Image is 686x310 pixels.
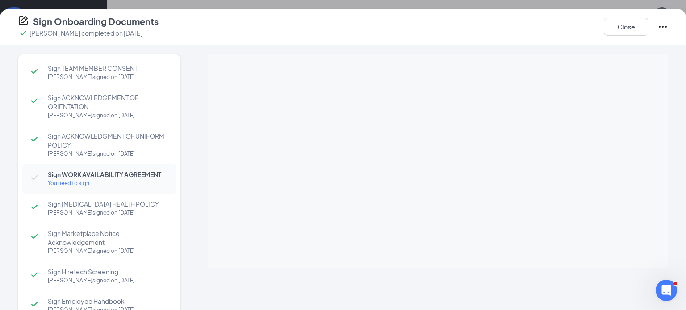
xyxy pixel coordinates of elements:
span: Sign Employee Handbook [48,297,167,306]
span: Sign WORK AVAILABILITY AGREEMENT [48,170,167,179]
svg: Checkmark [29,172,40,183]
div: [PERSON_NAME] signed on [DATE] [48,149,167,158]
button: Close [604,18,648,36]
div: [PERSON_NAME] signed on [DATE] [48,247,167,256]
span: Sign Hiretech Screening [48,267,167,276]
h4: Sign Onboarding Documents [33,15,159,28]
svg: Checkmark [18,28,29,38]
span: Sign ACKNOWLEDGMENT OF UNIFORM POLICY [48,132,167,149]
p: [PERSON_NAME] completed on [DATE] [29,29,142,37]
div: [PERSON_NAME] signed on [DATE] [48,73,167,82]
svg: Checkmark [29,202,40,212]
svg: Checkmark [29,134,40,145]
svg: Checkmark [29,231,40,242]
span: Sign TEAM MEMBER CONSENT [48,64,167,73]
span: Sign [MEDICAL_DATA] HEALTH POLICY [48,199,167,208]
svg: Checkmark [29,66,40,77]
div: [PERSON_NAME] signed on [DATE] [48,276,167,285]
iframe: Intercom live chat [656,280,677,301]
svg: Checkmark [29,95,40,106]
span: Sign Marketplace Notice Acknowledgement [48,229,167,247]
div: [PERSON_NAME] signed on [DATE] [48,208,167,217]
svg: CompanyDocumentIcon [18,15,29,26]
svg: Checkmark [29,269,40,280]
svg: Ellipses [657,21,668,32]
span: Sign ACKNOWLEDGEMENT OF ORIENTATION [48,93,167,111]
div: You need to sign [48,179,167,188]
svg: Checkmark [29,299,40,310]
div: [PERSON_NAME] signed on [DATE] [48,111,167,120]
